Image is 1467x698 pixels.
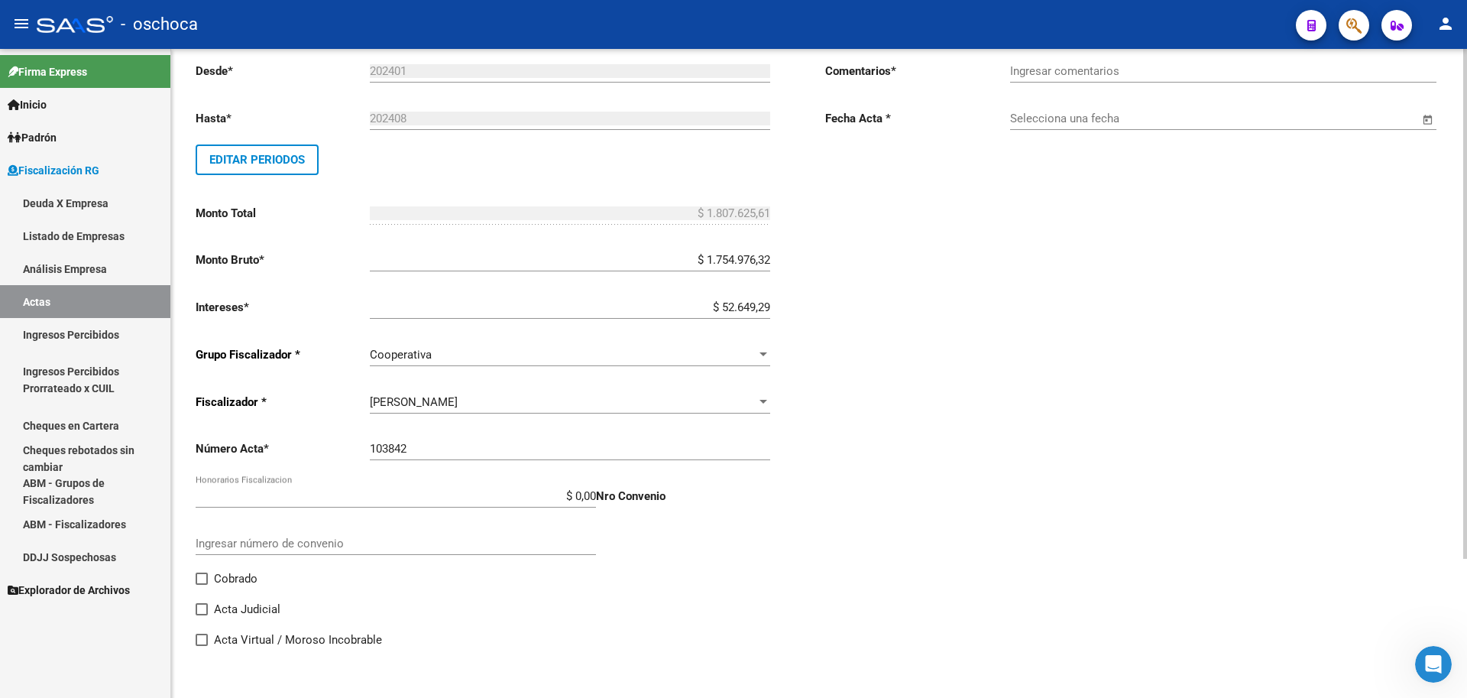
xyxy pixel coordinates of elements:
[825,63,1010,80] p: Comentarios
[825,110,1010,127] p: Fecha Acta *
[196,346,370,363] p: Grupo Fiscalizador *
[370,348,432,362] span: Cooperativa
[8,129,57,146] span: Padrón
[370,395,458,409] span: [PERSON_NAME]
[12,15,31,33] mat-icon: menu
[196,205,370,222] p: Monto Total
[196,394,370,411] p: Fiscalizador *
[209,153,305,167] span: Editar Periodos
[196,252,370,268] p: Monto Bruto
[1419,111,1436,128] button: Open calendar
[1415,646,1452,683] iframe: Intercom live chat
[121,8,198,41] span: - oschoca
[8,162,99,179] span: Fiscalización RG
[8,63,87,80] span: Firma Express
[196,144,319,175] button: Editar Periodos
[8,96,47,113] span: Inicio
[1436,15,1455,33] mat-icon: person
[196,63,370,80] p: Desde
[196,299,370,316] p: Intereses
[214,570,257,588] span: Cobrado
[196,440,370,457] p: Número Acta
[196,110,370,127] p: Hasta
[214,631,382,649] span: Acta Virtual / Moroso Incobrable
[596,488,770,505] p: Nro Convenio
[8,582,130,599] span: Explorador de Archivos
[214,600,280,618] span: Acta Judicial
